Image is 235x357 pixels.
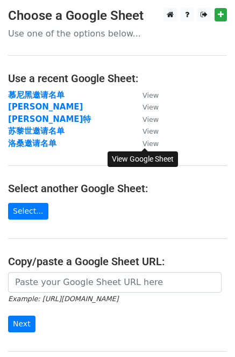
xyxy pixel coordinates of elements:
[143,91,159,99] small: View
[8,72,227,85] h4: Use a recent Google Sheet:
[8,295,118,303] small: Example: [URL][DOMAIN_NAME]
[143,115,159,123] small: View
[181,305,235,357] iframe: Chat Widget
[132,139,159,148] a: View
[8,139,56,148] a: 洛桑邀请名单
[108,151,178,167] div: View Google Sheet
[8,203,48,220] a: Select...
[8,102,83,112] a: [PERSON_NAME]
[132,126,159,136] a: View
[143,140,159,148] small: View
[8,28,227,39] p: Use one of the options below...
[132,114,159,124] a: View
[143,103,159,111] small: View
[132,90,159,100] a: View
[8,126,65,136] a: 苏黎世邀请名单
[8,316,35,332] input: Next
[8,255,227,268] h4: Copy/paste a Google Sheet URL:
[8,182,227,195] h4: Select another Google Sheet:
[8,8,227,24] h3: Choose a Google Sheet
[8,90,65,100] a: 慕尼黑邀请名单
[8,114,91,124] a: [PERSON_NAME]特
[8,272,222,293] input: Paste your Google Sheet URL here
[132,102,159,112] a: View
[143,127,159,135] small: View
